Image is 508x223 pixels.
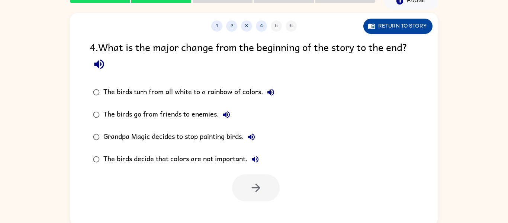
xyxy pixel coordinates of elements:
div: The birds decide that colors are not important. [103,152,263,167]
button: The birds decide that colors are not important. [248,152,263,167]
div: The birds turn from all white to a rainbow of colors. [103,85,278,100]
div: The birds go from friends to enemies. [103,107,234,122]
button: The birds turn from all white to a rainbow of colors. [263,85,278,100]
button: 4 [256,20,267,32]
button: 2 [226,20,237,32]
button: Grandpa Magic decides to stop painting birds. [244,130,259,144]
button: The birds go from friends to enemies. [219,107,234,122]
div: 4 . What is the major change from the beginning of the story to the end? [90,39,418,74]
button: Return to story [363,19,433,34]
button: 3 [241,20,252,32]
div: Grandpa Magic decides to stop painting birds. [103,130,259,144]
button: 1 [211,20,222,32]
